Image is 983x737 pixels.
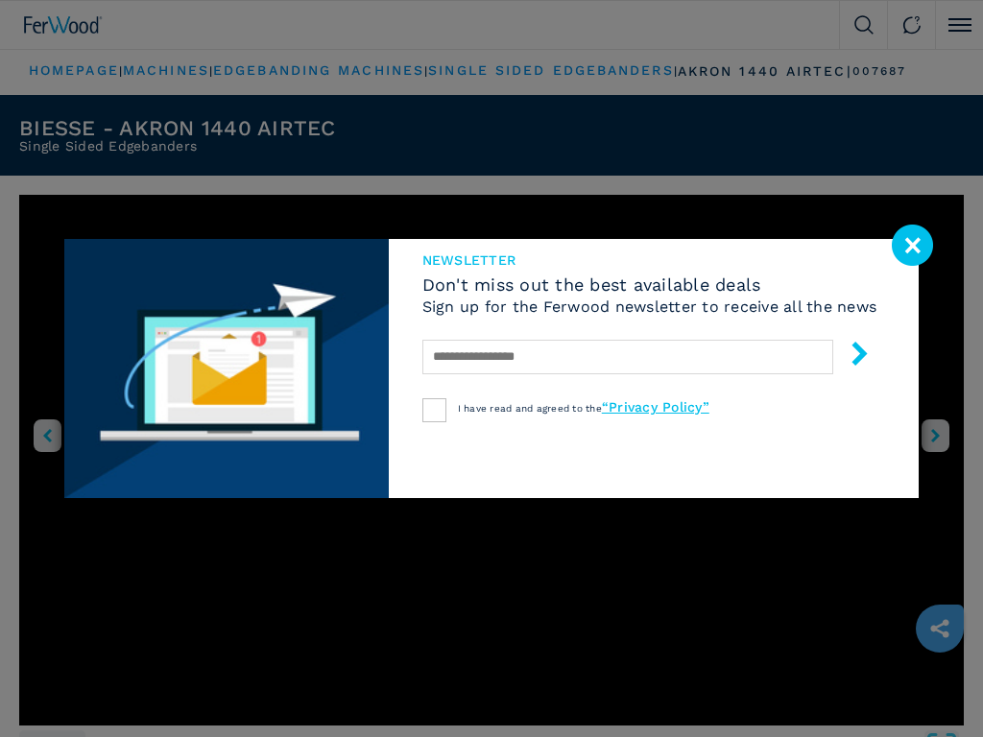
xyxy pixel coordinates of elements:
span: Don't miss out the best available deals [422,276,877,294]
button: submit-button [828,334,872,379]
h6: Sign up for the Ferwood newsletter to receive all the news [422,299,877,315]
img: Newsletter image [64,239,389,498]
span: I have read and agreed to the [458,403,709,414]
a: “Privacy Policy” [602,399,709,415]
span: newsletter [422,253,877,267]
